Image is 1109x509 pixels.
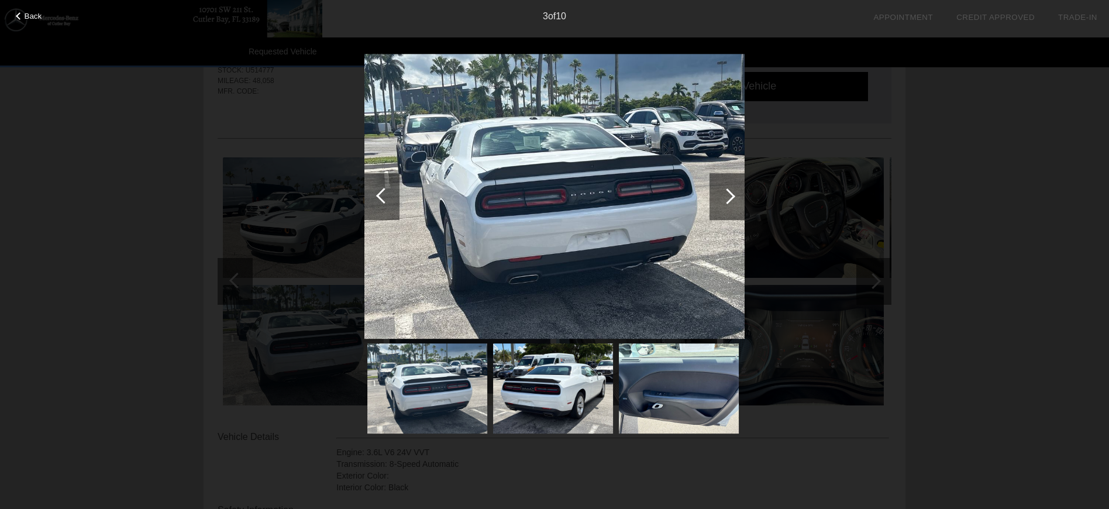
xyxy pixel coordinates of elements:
a: Credit Approved [956,13,1035,22]
span: Back [25,12,42,20]
img: ca04712c1ebded816bac8316b452081c.jpeg [364,54,745,339]
a: Appointment [873,13,933,22]
img: ca04712c1ebded816bac8316b452081c.jpeg [367,343,487,434]
span: 3 [543,11,548,21]
a: Trade-In [1058,13,1097,22]
span: 10 [556,11,566,21]
img: e5a73a9be1789c1055a581c55743db41.jpeg [493,343,613,434]
img: 3cd6b31ad3889c56f2c320fd8b51a142.jpeg [619,343,739,434]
